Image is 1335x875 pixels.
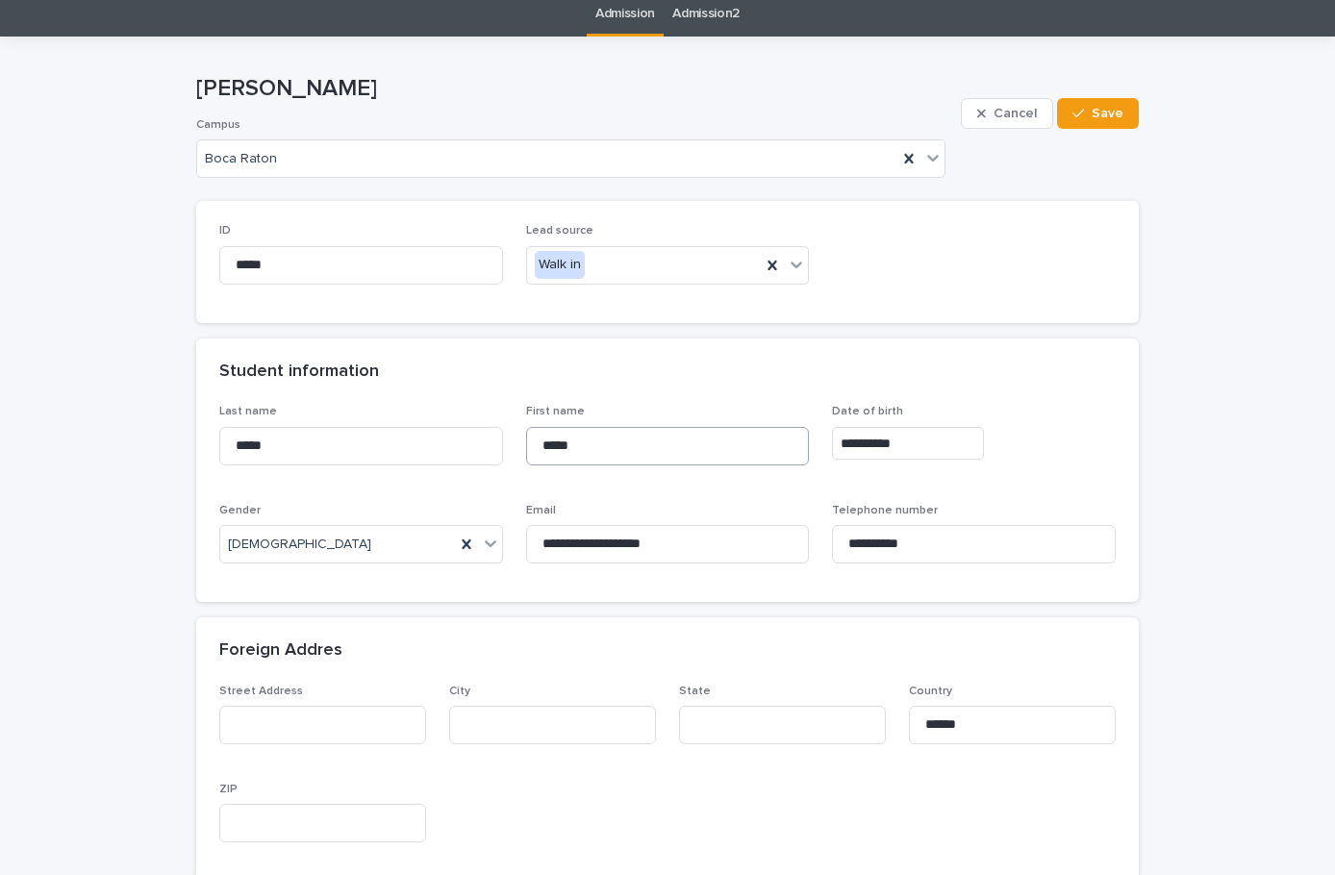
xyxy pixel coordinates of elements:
h2: Student information [219,362,379,383]
span: ZIP [219,784,238,795]
span: ID [219,225,231,237]
span: Cancel [994,107,1037,120]
span: Street Address [219,686,303,697]
span: Telephone number [832,505,938,516]
span: City [449,686,470,697]
span: Last name [219,406,277,417]
button: Save [1057,98,1139,129]
span: Country [909,686,952,697]
span: Email [526,505,556,516]
p: [PERSON_NAME] [196,75,953,103]
span: Lead source [526,225,593,237]
div: Walk in [535,251,585,279]
h2: Foreign Addres [219,640,342,662]
span: Campus [196,119,240,131]
button: Cancel [961,98,1053,129]
span: First name [526,406,585,417]
span: Boca Raton [205,151,277,167]
span: State [679,686,711,697]
span: Date of birth [832,406,903,417]
span: Gender [219,505,261,516]
span: [DEMOGRAPHIC_DATA] [228,535,371,555]
span: Save [1092,107,1123,120]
